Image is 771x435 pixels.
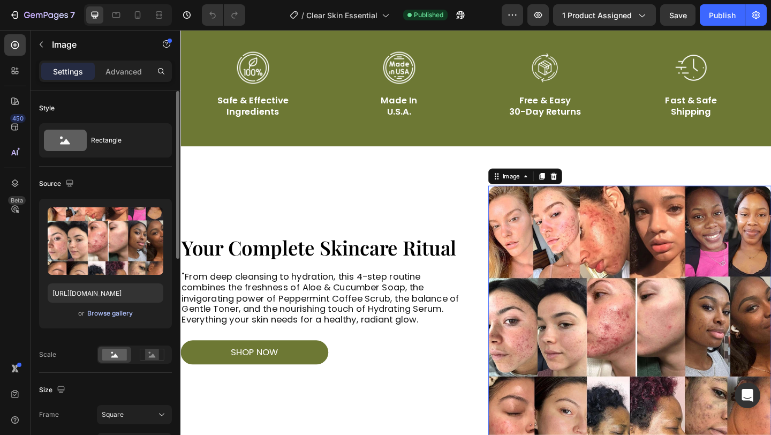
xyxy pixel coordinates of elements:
[78,307,85,320] span: or
[87,308,133,319] button: Browse gallery
[553,4,656,26] button: 1 product assigned
[180,30,771,435] iframe: Design area
[52,38,143,51] p: Image
[218,70,258,95] p: made in u.s.a.
[358,70,436,95] p: free & easy 30-day returns
[39,350,56,359] div: Scale
[105,66,142,77] p: Advanced
[55,342,106,359] p: shop now
[414,10,443,20] span: Published
[538,24,573,58] img: gempages_578069000072725008-820a18f5-abb1-4ff6-86e1-0a7eb2b659dd.webp
[48,283,163,303] input: https://example.com/image.jpg
[660,4,696,26] button: Save
[39,103,55,113] div: Style
[562,10,632,21] span: 1 product assigned
[202,4,245,26] div: Undo/Redo
[348,154,371,164] div: Image
[709,10,736,21] div: Publish
[39,410,59,419] label: Frame
[39,177,76,191] div: Source
[8,196,26,205] div: Beta
[306,10,377,21] span: Clear Skin Essential
[53,66,83,77] p: Settings
[1,262,307,320] p: "From deep cleansing to hydration, this 4-step routine combines the freshness of Aloe & Cucumber ...
[39,383,67,397] div: Size
[91,128,156,153] div: Rectangle
[70,9,75,21] p: 7
[379,24,414,58] img: gempages_578069000072725008-dbe8fa85-2627-4b0b-a3e6-30d6d1873b5f.webp
[10,114,26,123] div: 450
[700,4,745,26] button: Publish
[669,11,687,20] span: Save
[102,410,124,419] span: Square
[48,207,163,275] img: preview-image
[735,382,760,408] div: Open Intercom Messenger
[527,70,584,95] p: fast & safe shipping
[4,4,80,26] button: 7
[301,10,304,21] span: /
[97,405,172,424] button: Square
